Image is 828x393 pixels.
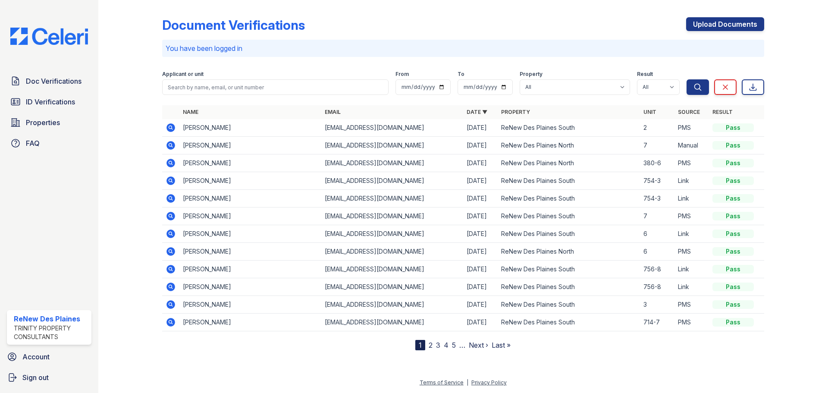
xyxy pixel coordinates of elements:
[640,243,674,261] td: 6
[674,243,709,261] td: PMS
[321,225,463,243] td: [EMAIL_ADDRESS][DOMAIN_NAME]
[674,190,709,208] td: Link
[420,379,464,386] a: Terms of Service
[26,117,60,128] span: Properties
[22,372,49,383] span: Sign out
[467,379,468,386] div: |
[162,79,389,95] input: Search by name, email, or unit number
[471,379,507,386] a: Privacy Policy
[463,172,498,190] td: [DATE]
[640,154,674,172] td: 380-6
[463,154,498,172] td: [DATE]
[162,71,204,78] label: Applicant or unit
[179,137,321,154] td: [PERSON_NAME]
[640,296,674,314] td: 3
[674,225,709,243] td: Link
[640,225,674,243] td: 6
[26,97,75,107] span: ID Verifications
[325,109,341,115] a: Email
[712,318,754,327] div: Pass
[498,225,640,243] td: ReNew Des Plaines South
[501,109,530,115] a: Property
[712,230,754,238] div: Pass
[463,137,498,154] td: [DATE]
[429,341,433,349] a: 2
[321,314,463,331] td: [EMAIL_ADDRESS][DOMAIN_NAME]
[712,300,754,309] div: Pass
[712,212,754,220] div: Pass
[463,278,498,296] td: [DATE]
[321,137,463,154] td: [EMAIL_ADDRESS][DOMAIN_NAME]
[686,17,764,31] a: Upload Documents
[467,109,487,115] a: Date ▼
[179,278,321,296] td: [PERSON_NAME]
[321,296,463,314] td: [EMAIL_ADDRESS][DOMAIN_NAME]
[179,225,321,243] td: [PERSON_NAME]
[712,283,754,291] div: Pass
[321,243,463,261] td: [EMAIL_ADDRESS][DOMAIN_NAME]
[640,208,674,225] td: 7
[166,43,761,53] p: You have been logged in
[640,137,674,154] td: 7
[463,314,498,331] td: [DATE]
[463,208,498,225] td: [DATE]
[640,190,674,208] td: 754-3
[415,340,425,350] div: 1
[498,243,640,261] td: ReNew Des Plaines North
[436,341,440,349] a: 3
[162,17,305,33] div: Document Verifications
[395,71,409,78] label: From
[179,119,321,137] td: [PERSON_NAME]
[674,261,709,278] td: Link
[640,119,674,137] td: 2
[183,109,198,115] a: Name
[498,261,640,278] td: ReNew Des Plaines South
[712,176,754,185] div: Pass
[179,190,321,208] td: [PERSON_NAME]
[321,208,463,225] td: [EMAIL_ADDRESS][DOMAIN_NAME]
[498,278,640,296] td: ReNew Des Plaines South
[3,348,95,365] a: Account
[459,340,465,350] span: …
[498,137,640,154] td: ReNew Des Plaines North
[179,154,321,172] td: [PERSON_NAME]
[674,208,709,225] td: PMS
[712,123,754,132] div: Pass
[179,261,321,278] td: [PERSON_NAME]
[463,261,498,278] td: [DATE]
[321,261,463,278] td: [EMAIL_ADDRESS][DOMAIN_NAME]
[674,137,709,154] td: Manual
[179,172,321,190] td: [PERSON_NAME]
[498,314,640,331] td: ReNew Des Plaines South
[321,172,463,190] td: [EMAIL_ADDRESS][DOMAIN_NAME]
[712,159,754,167] div: Pass
[678,109,700,115] a: Source
[643,109,656,115] a: Unit
[463,190,498,208] td: [DATE]
[463,296,498,314] td: [DATE]
[3,28,95,45] img: CE_Logo_Blue-a8612792a0a2168367f1c8372b55b34899dd931a85d93a1a3d3e32e68fde9ad4.png
[498,296,640,314] td: ReNew Des Plaines South
[637,71,653,78] label: Result
[498,208,640,225] td: ReNew Des Plaines South
[14,314,88,324] div: ReNew Des Plaines
[7,114,91,131] a: Properties
[498,154,640,172] td: ReNew Des Plaines North
[712,109,733,115] a: Result
[26,138,40,148] span: FAQ
[463,243,498,261] td: [DATE]
[492,341,511,349] a: Last »
[452,341,456,349] a: 5
[674,172,709,190] td: Link
[640,314,674,331] td: 714-7
[3,369,95,386] a: Sign out
[7,93,91,110] a: ID Verifications
[458,71,464,78] label: To
[674,119,709,137] td: PMS
[712,265,754,274] div: Pass
[498,190,640,208] td: ReNew Des Plaines South
[179,243,321,261] td: [PERSON_NAME]
[321,278,463,296] td: [EMAIL_ADDRESS][DOMAIN_NAME]
[640,278,674,296] td: 756-8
